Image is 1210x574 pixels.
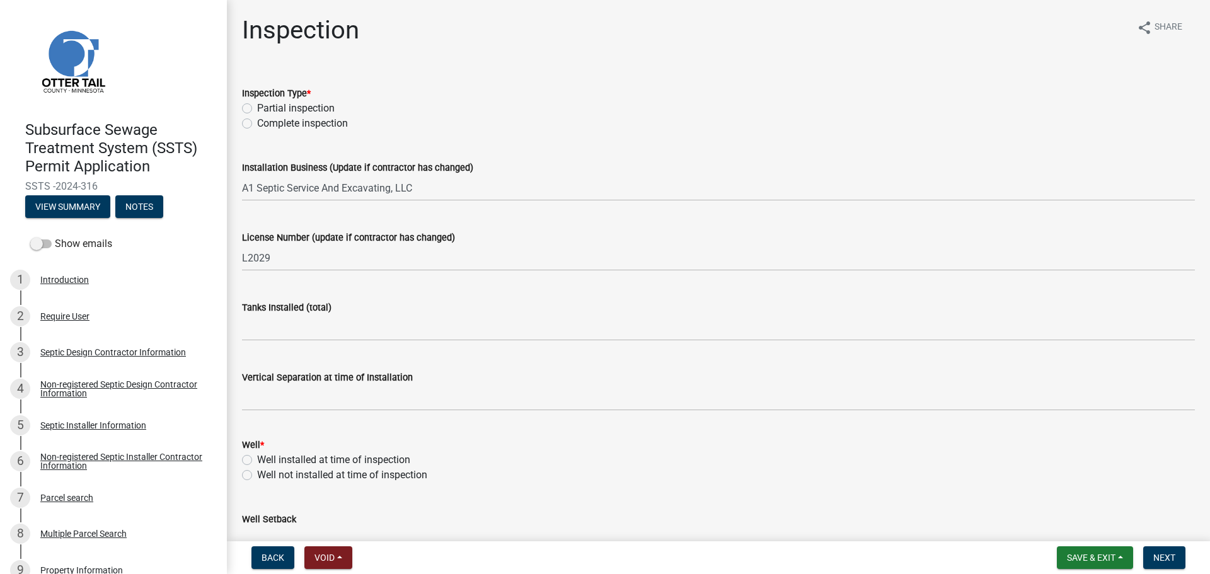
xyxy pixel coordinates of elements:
div: 6 [10,451,30,471]
div: Require User [40,312,89,321]
button: Void [304,546,352,569]
button: Next [1143,546,1185,569]
div: 4 [10,379,30,399]
button: shareShare [1127,15,1192,40]
label: Partial inspection [257,101,335,116]
span: Void [314,553,335,563]
h1: Inspection [242,15,359,45]
wm-modal-confirm: Summary [25,203,110,213]
div: 7 [10,488,30,508]
div: 1 [10,270,30,290]
label: License Number (update if contractor has changed) [242,234,455,243]
button: Back [251,546,294,569]
label: Tanks Installed (total) [242,304,331,313]
div: Parcel search [40,493,93,502]
div: 2 [10,306,30,326]
i: share [1137,20,1152,35]
div: Septic Installer Information [40,421,146,430]
div: 8 [10,524,30,544]
div: Non-registered Septic Installer Contractor Information [40,452,207,470]
button: Save & Exit [1057,546,1133,569]
span: Save & Exit [1067,553,1115,563]
img: Otter Tail County, Minnesota [25,13,120,108]
wm-modal-confirm: Notes [115,203,163,213]
label: Well not installed at time of inspection [257,468,427,483]
div: 5 [10,415,30,435]
div: Multiple Parcel Search [40,529,127,538]
div: Non-registered Septic Design Contractor Information [40,380,207,398]
label: Complete inspection [257,116,348,131]
div: Septic Design Contractor Information [40,348,186,357]
h4: Subsurface Sewage Treatment System (SSTS) Permit Application [25,121,217,175]
span: Share [1155,20,1182,35]
div: Introduction [40,275,89,284]
label: Well [242,441,264,450]
div: 3 [10,342,30,362]
label: Well Setback [242,515,296,524]
button: Notes [115,195,163,218]
label: Well installed at time of inspection [257,452,410,468]
label: Installation Business (Update if contractor has changed) [242,164,473,173]
span: SSTS -2024-316 [25,180,202,192]
span: Next [1153,553,1175,563]
label: Show emails [30,236,112,251]
span: Back [262,553,284,563]
label: Inspection Type [242,89,311,98]
label: Vertical Separation at time of Installation [242,374,413,382]
button: View Summary [25,195,110,218]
